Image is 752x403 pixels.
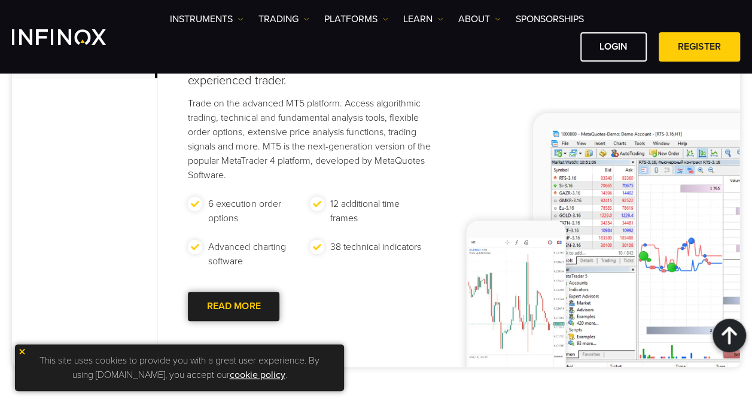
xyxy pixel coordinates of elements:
[258,12,309,26] a: TRADING
[403,12,443,26] a: Learn
[458,12,501,26] a: ABOUT
[230,369,285,381] a: cookie policy
[188,96,431,182] p: Trade on the advanced MT5 platform. Access algorithmic trading, technical and fundamental analysi...
[12,29,134,45] a: INFINOX Logo
[188,292,279,321] a: READ MORE
[21,350,338,385] p: This site uses cookies to provide you with a great user experience. By using [DOMAIN_NAME], you a...
[208,240,303,268] p: Advanced charting software
[208,197,303,225] p: 6 execution order options
[516,12,584,26] a: SPONSORSHIPS
[580,32,647,62] a: LOGIN
[330,240,421,254] p: 38 technical indicators
[330,197,425,225] p: 12 additional time frames
[170,12,243,26] a: Instruments
[659,32,740,62] a: REGISTER
[324,12,388,26] a: PLATFORMS
[18,347,26,356] img: yellow close icon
